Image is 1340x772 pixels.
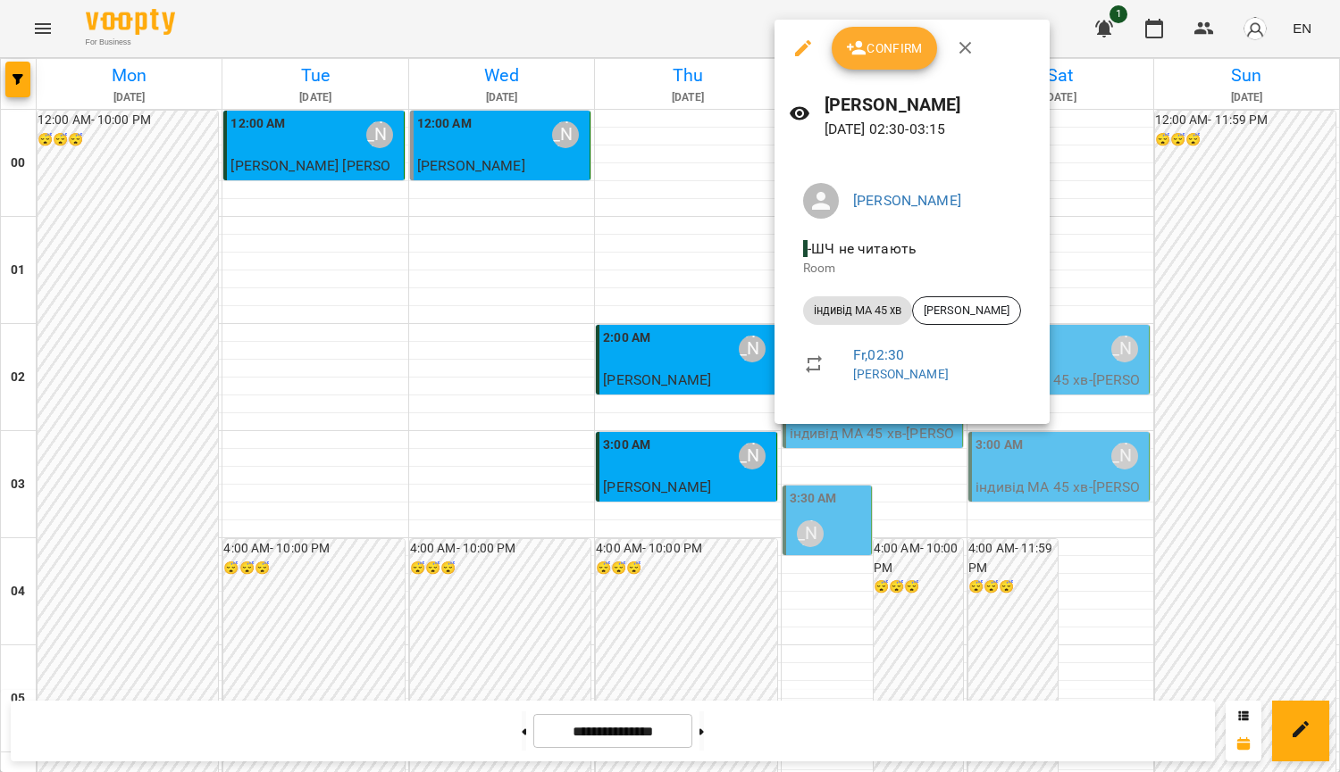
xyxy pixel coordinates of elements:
span: Confirm [846,37,923,59]
p: [DATE] 02:30 - 03:15 [825,119,1035,140]
span: - ШЧ не читають [803,240,920,257]
a: Fr , 02:30 [853,346,904,363]
a: [PERSON_NAME] [853,192,961,209]
div: [PERSON_NAME] [912,296,1021,325]
a: [PERSON_NAME] [853,367,949,381]
button: Confirm [832,27,937,70]
span: [PERSON_NAME] [913,303,1020,319]
h6: [PERSON_NAME] [825,91,1035,119]
p: Room [803,260,1021,278]
span: індивід МА 45 хв [803,303,912,319]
